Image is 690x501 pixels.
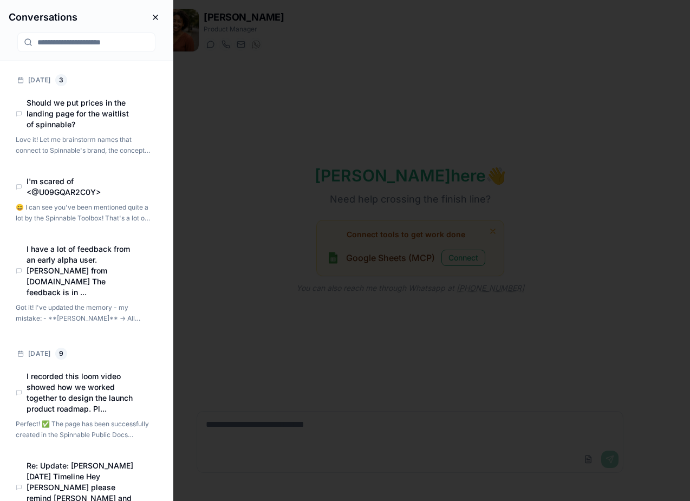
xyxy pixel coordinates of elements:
div: Chat Interface [16,110,22,117]
div: 3 [55,74,67,86]
h4: Should we put prices in the landing page for the waitlist of spinnable? [27,97,133,130]
h3: Conversations [9,10,77,25]
div: I recorded this loom video showed how we worked together to design the launch product roadmap. Pl... [9,364,160,451]
p: 😄 I can see you've been mentioned quite a lot by the Spinnable Toolbox! That's a lot of notificat... [16,202,151,223]
div: 9 [55,348,67,360]
div: Chat Interface [16,184,22,190]
div: Chat Interface [16,389,22,396]
div: Should we put prices in the landing page for the waitlist of spinnable?Rename conversationLove it... [9,90,160,167]
div: [DATE] [9,343,160,364]
h4: I recorded this loom video showed how we worked together to design the launch product roadmap. Pl... [27,371,133,414]
div: Chat Interface [16,268,22,274]
p: Perfect! ✅ The page has been successfully created in the Spinnable Public Docs database! **Page U... [16,419,151,440]
h4: I'm scared of <@U09GQAR2C0Y> [27,176,133,198]
p: Love it! Let me brainstorm names that connect to Spinnable's brand, the concept of "spinning up" ... [16,134,151,155]
p: Got it! I've updated the memory - my mistake: - **Mathieu Giquel** → All WhatsApp-related work - ... [16,302,151,323]
div: I'm scared of <@U09GQAR2C0Y>Rename conversation😄 I can see you've been mentioned quite a lot by t... [9,169,160,235]
div: I have a lot of feedback from an early alpha user. [PERSON_NAME] from [DOMAIN_NAME] The feedback ... [9,237,160,335]
h4: I have a lot of feedback from an early alpha user. Rui from Consolidador.com The feedback is in ... [27,244,133,298]
div: Chat Interface [16,484,22,491]
button: Close conversations panel [147,9,164,26]
div: [DATE] [9,70,160,90]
